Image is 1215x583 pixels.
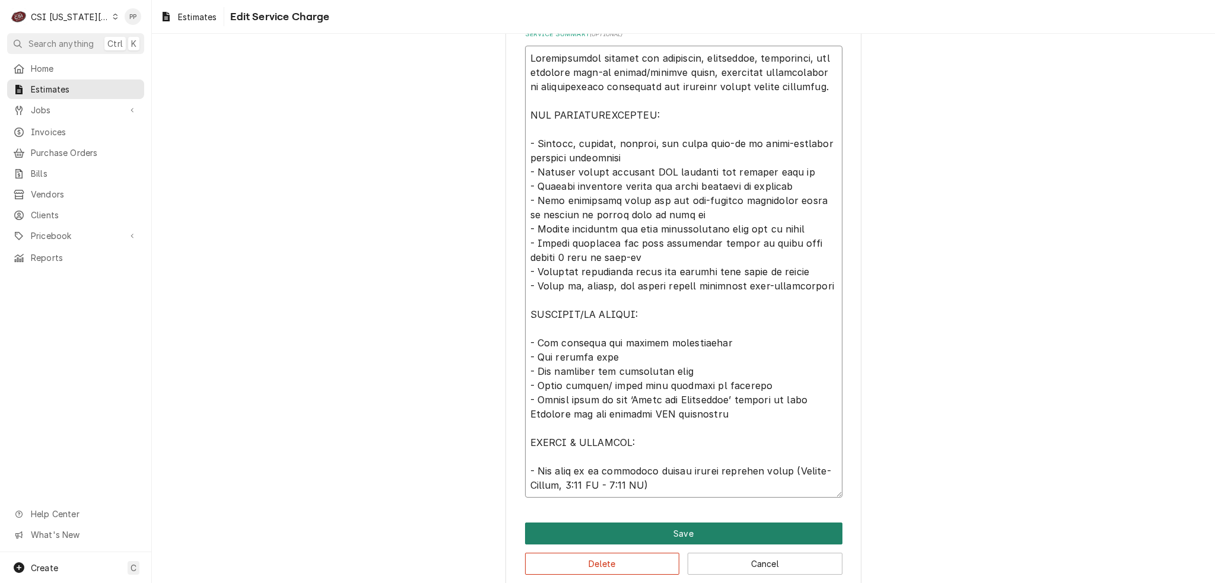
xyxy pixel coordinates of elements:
span: Clients [31,209,138,221]
span: Reports [31,251,138,264]
div: Service Summary [525,30,842,498]
span: Invoices [31,126,138,138]
span: Estimates [178,11,217,23]
a: Go to Jobs [7,100,144,120]
span: ( optional ) [590,31,623,37]
div: Button Group [525,523,842,575]
div: Philip Potter's Avatar [125,8,141,25]
span: Ctrl [107,37,123,50]
button: Cancel [688,553,842,575]
span: Edit Service Charge [227,9,329,25]
div: CSI Kansas City's Avatar [11,8,27,25]
a: Go to Help Center [7,504,144,524]
textarea: Loremipsumdol sitamet con adipiscin, elitseddoe, temporinci, utl etdolore magn-al enimad/minimve ... [525,46,842,498]
span: Vendors [31,188,138,200]
span: K [131,37,136,50]
span: Home [31,62,138,75]
span: Help Center [31,508,137,520]
a: Vendors [7,184,144,204]
a: Clients [7,205,144,225]
span: C [131,562,136,574]
a: Estimates [155,7,221,27]
span: Search anything [28,37,94,50]
span: Pricebook [31,230,120,242]
a: Go to What's New [7,525,144,544]
div: PP [125,8,141,25]
div: Button Group Row [525,544,842,575]
button: Delete [525,553,680,575]
a: Reports [7,248,144,267]
span: Jobs [31,104,120,116]
div: Button Group Row [525,523,842,544]
span: Purchase Orders [31,146,138,159]
span: What's New [31,528,137,541]
a: Invoices [7,122,144,142]
button: Search anythingCtrlK [7,33,144,54]
div: CSI [US_STATE][GEOGRAPHIC_DATA] [31,11,109,23]
a: Go to Pricebook [7,226,144,246]
div: C [11,8,27,25]
label: Service Summary [525,30,842,39]
span: Create [31,563,58,573]
span: Bills [31,167,138,180]
a: Estimates [7,79,144,99]
span: Estimates [31,83,138,95]
button: Save [525,523,842,544]
a: Home [7,59,144,78]
a: Purchase Orders [7,143,144,163]
a: Bills [7,164,144,183]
